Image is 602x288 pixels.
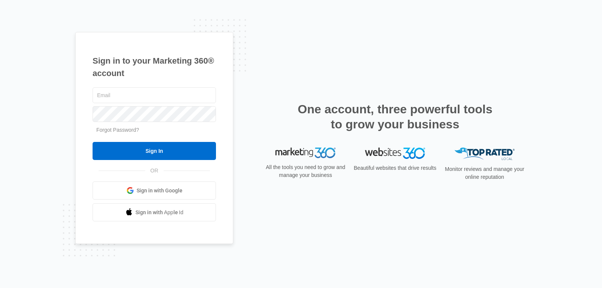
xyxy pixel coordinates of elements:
span: Sign in with Google [137,187,182,195]
p: Monitor reviews and manage your online reputation [442,165,527,181]
h1: Sign in to your Marketing 360® account [93,55,216,79]
input: Sign In [93,142,216,160]
h2: One account, three powerful tools to grow your business [295,102,495,132]
p: All the tools you need to grow and manage your business [263,163,348,179]
p: Beautiful websites that drive results [353,164,437,172]
input: Email [93,87,216,103]
img: Top Rated Local [455,148,515,160]
span: Sign in with Apple Id [135,209,184,216]
a: Sign in with Google [93,181,216,200]
a: Sign in with Apple Id [93,203,216,221]
span: OR [145,167,164,175]
img: Websites 360 [365,148,425,158]
a: Forgot Password? [96,127,139,133]
img: Marketing 360 [275,148,336,158]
